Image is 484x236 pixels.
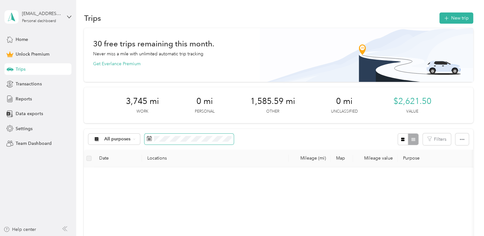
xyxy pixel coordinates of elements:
button: Help center [4,226,36,233]
span: Settings [16,125,33,132]
button: Filters [423,133,451,145]
span: 3,745 mi [126,96,159,106]
p: Unclassified [331,109,357,114]
p: Value [406,109,418,114]
span: Home [16,36,28,43]
th: Mileage value [353,150,398,167]
div: [EMAIL_ADDRESS][DOMAIN_NAME] [22,10,62,17]
span: Transactions [16,81,41,87]
p: Other [266,109,279,114]
button: Get Everlance Premium [93,60,140,67]
span: Data exports [16,110,43,117]
span: Trips [16,66,26,73]
span: Team Dashboard [16,140,51,147]
iframe: Everlance-gr Chat Button Frame [448,200,484,236]
span: Unlock Premium [16,51,49,58]
th: Map [331,150,353,167]
th: Locations [142,150,289,167]
span: All purposes [104,137,131,141]
h1: 30 free trips remaining this month. [93,40,214,47]
img: Banner [260,28,473,82]
span: Reports [16,96,32,102]
span: 0 mi [336,96,352,106]
p: Work [136,109,148,114]
h1: Trips [84,15,101,21]
button: New trip [439,12,473,24]
th: Mileage (mi) [289,150,331,167]
span: 1,585.59 mi [250,96,295,106]
span: $2,621.50 [393,96,431,106]
span: 0 mi [196,96,213,106]
div: Personal dashboard [22,19,56,23]
p: Personal [194,109,214,114]
p: Never miss a mile with unlimited automatic trip tracking [93,51,203,57]
th: Date [94,150,142,167]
